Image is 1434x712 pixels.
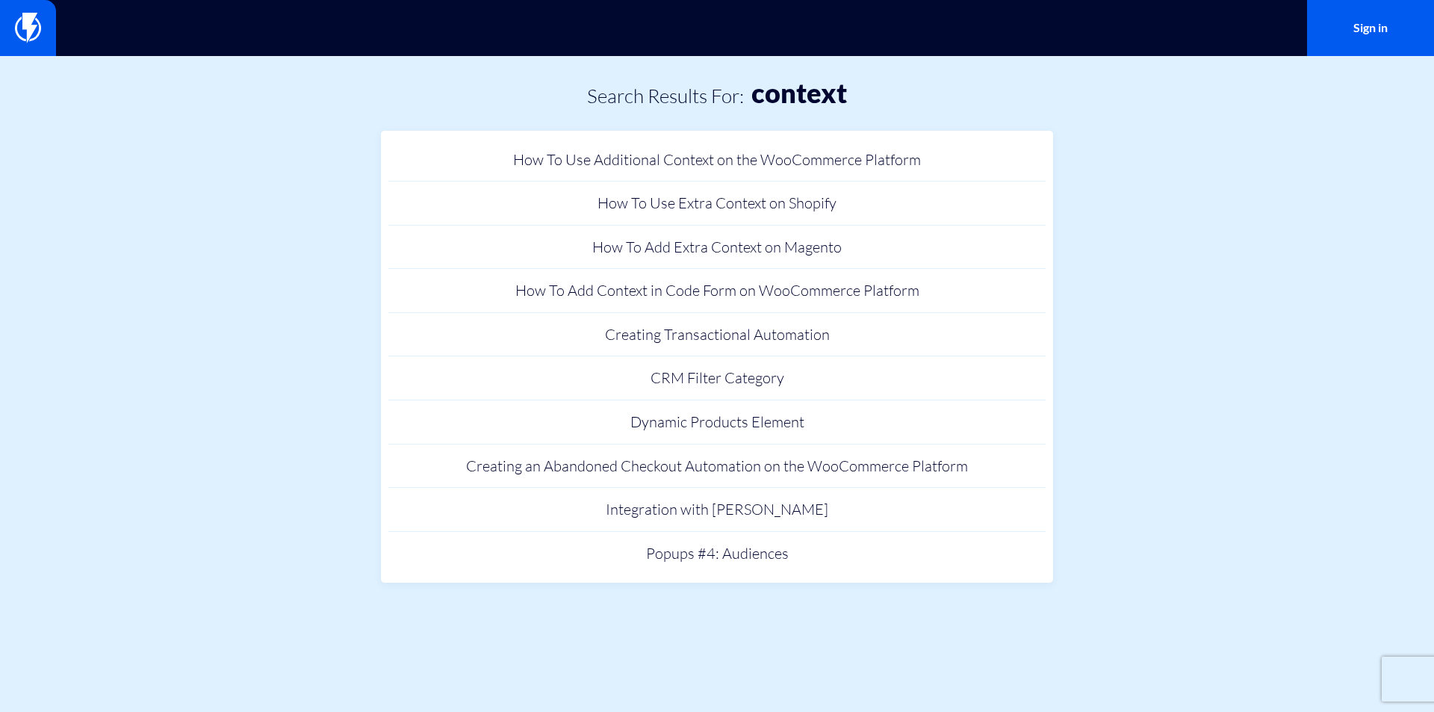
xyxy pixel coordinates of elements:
a: Popups #4: Audiences [388,532,1046,576]
a: Dynamic Products Element [388,400,1046,445]
a: How To Use Additional Context on the WooCommerce Platform [388,138,1046,182]
h1: context [751,78,847,108]
a: Creating an Abandoned Checkout Automation on the WooCommerce Platform [388,445,1046,489]
a: How To Use Extra Context on Shopify [388,182,1046,226]
h2: Search Results for: [587,85,744,107]
a: CRM Filter Category [388,356,1046,400]
a: How To Add Context in Code Form on WooCommerce Platform [388,269,1046,313]
a: Creating Transactional Automation [388,313,1046,357]
a: How To Add Extra Context on Magento [388,226,1046,270]
a: Integration with [PERSON_NAME] [388,488,1046,532]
